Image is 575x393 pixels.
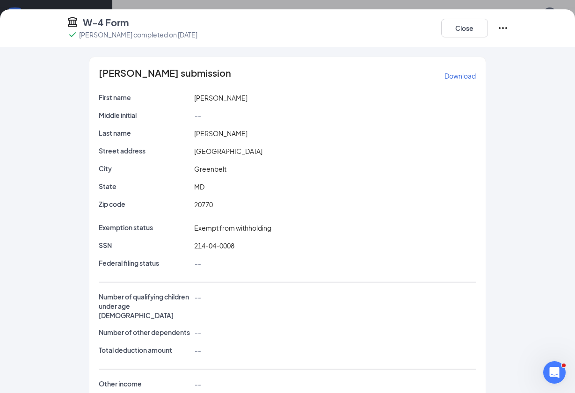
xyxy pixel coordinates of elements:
span: 20770 [194,200,213,209]
svg: Checkmark [67,29,78,40]
p: Download [444,71,476,80]
p: State [99,182,190,191]
span: MD [194,182,204,191]
p: SSN [99,240,190,250]
span: [PERSON_NAME] [194,129,247,138]
p: Exemption status [99,223,190,232]
p: First name [99,93,190,102]
p: Number of qualifying children under age [DEMOGRAPHIC_DATA] [99,292,190,320]
span: -- [194,111,201,120]
p: Zip code [99,199,190,209]
p: Middle initial [99,110,190,120]
button: Close [441,19,488,37]
p: Other income [99,379,190,388]
span: -- [194,293,201,301]
span: [PERSON_NAME] [194,94,247,102]
span: -- [194,380,201,388]
span: [PERSON_NAME] submission [99,68,231,83]
h4: W-4 Form [83,16,129,29]
p: Last name [99,128,190,138]
span: -- [194,346,201,355]
p: [PERSON_NAME] completed on [DATE] [79,30,197,39]
span: Greenbelt [194,165,226,173]
span: Exempt from withholding [194,224,271,232]
span: -- [194,328,201,337]
span: [GEOGRAPHIC_DATA] [194,147,262,155]
p: Total deduction amount [99,345,190,355]
iframe: Intercom live chat [543,361,566,384]
p: City [99,164,190,173]
button: Download [444,68,476,83]
svg: Ellipses [497,22,509,34]
span: -- [194,259,201,268]
p: Federal filing status [99,258,190,268]
span: 214-04-0008 [194,241,234,250]
p: Number of other dependents [99,327,190,337]
svg: TaxGovernmentIcon [67,16,78,27]
p: Street address [99,146,190,155]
